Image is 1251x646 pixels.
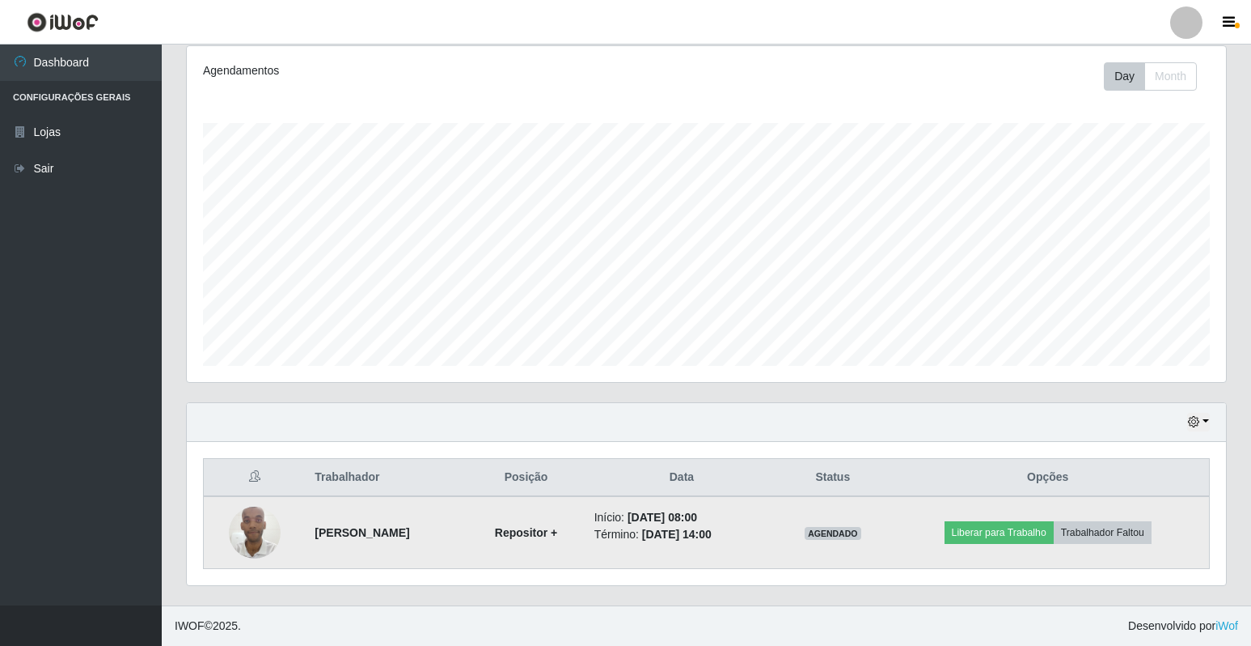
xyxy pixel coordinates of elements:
[585,459,780,497] th: Data
[779,459,886,497] th: Status
[594,526,770,543] li: Término:
[203,62,608,79] div: Agendamentos
[229,498,281,567] img: 1750964642219.jpeg
[175,619,205,632] span: IWOF
[495,526,557,539] strong: Repositor +
[1128,618,1238,635] span: Desenvolvido por
[1144,62,1197,91] button: Month
[175,618,241,635] span: © 2025 .
[594,509,770,526] li: Início:
[27,12,99,32] img: CoreUI Logo
[886,459,1209,497] th: Opções
[1215,619,1238,632] a: iWof
[315,526,409,539] strong: [PERSON_NAME]
[1054,521,1152,544] button: Trabalhador Faltou
[1104,62,1197,91] div: First group
[642,528,712,541] time: [DATE] 14:00
[467,459,584,497] th: Posição
[945,521,1054,544] button: Liberar para Trabalho
[628,511,697,524] time: [DATE] 08:00
[805,527,861,540] span: AGENDADO
[1104,62,1210,91] div: Toolbar with button groups
[1104,62,1145,91] button: Day
[305,459,467,497] th: Trabalhador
